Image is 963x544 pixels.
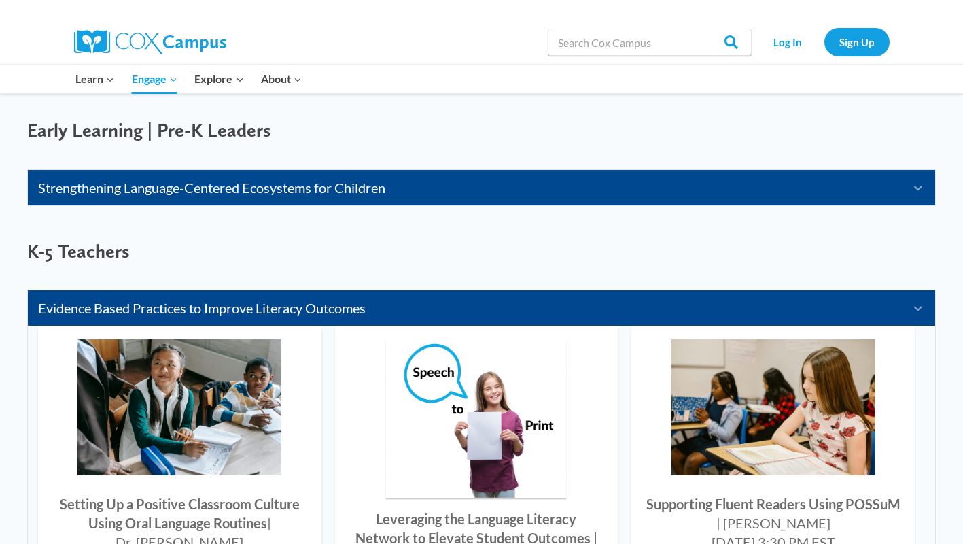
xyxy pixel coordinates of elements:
strong: Supporting Fluent Readers Using POSSuM [646,496,900,512]
span: Early Learning | Pre-K Leaders [27,118,271,141]
button: Child menu of Engage [123,65,186,93]
nav: Primary Navigation [67,65,311,93]
img: Cox Campus [74,30,226,54]
input: Search Cox Campus [548,29,752,56]
a: Sign Up [824,28,890,56]
span: K-5 Teachers [27,239,130,262]
a: Evidence Based Practices to Improve Literacy Outcomes [38,297,891,319]
div: | [PERSON_NAME] [716,513,830,532]
button: Child menu of About [252,65,311,93]
button: Child menu of Learn [67,65,124,93]
a: Log In [758,28,818,56]
nav: Secondary Navigation [758,28,890,56]
button: Child menu of Explore [186,65,253,93]
strong: Setting Up a Positive Classroom Culture Using Oral Language Routines [60,496,300,531]
a: Strengthening Language-Centered Ecosystems for Children [38,177,891,199]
